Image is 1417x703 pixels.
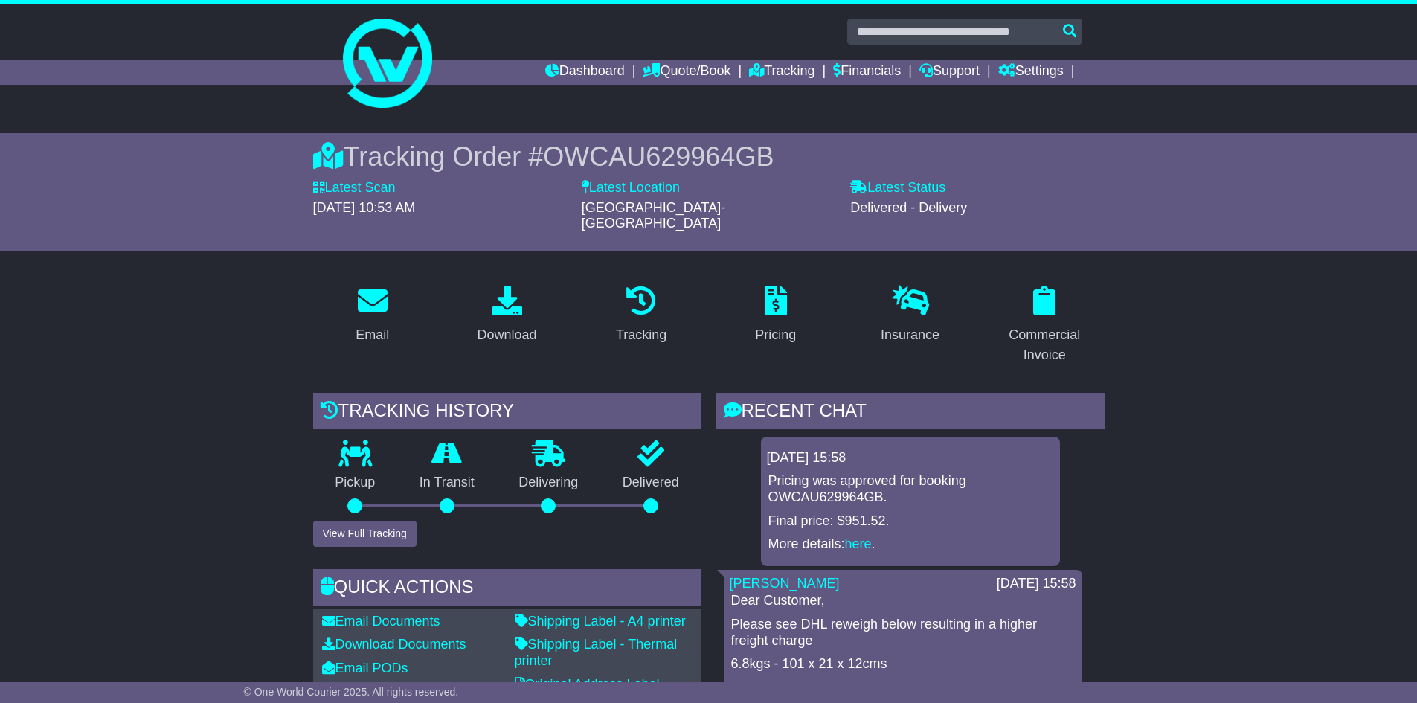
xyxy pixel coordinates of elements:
a: [PERSON_NAME] [730,576,840,591]
div: [DATE] 15:58 [767,450,1054,466]
div: Tracking [616,325,666,345]
span: [GEOGRAPHIC_DATA]-[GEOGRAPHIC_DATA] [582,200,725,231]
a: Shipping Label - A4 printer [515,614,686,629]
p: Pickup [313,475,398,491]
p: Final price: $951.52. [768,513,1053,530]
p: Delivering [497,475,601,491]
p: 6.9kgs - 100 x 22 x 11cms [731,680,1075,696]
a: Email [346,280,399,350]
p: More details: . [768,536,1053,553]
div: Insurance [881,325,939,345]
div: [DATE] 15:58 [997,576,1076,592]
a: Commercial Invoice [985,280,1105,370]
span: Delivered - Delivery [850,200,967,215]
p: Pricing was approved for booking OWCAU629964GB. [768,473,1053,505]
span: [DATE] 10:53 AM [313,200,416,215]
div: RECENT CHAT [716,393,1105,433]
a: Email PODs [322,661,408,675]
div: Tracking Order # [313,141,1105,173]
a: Email Documents [322,614,440,629]
a: Insurance [871,280,949,350]
a: Settings [998,60,1064,85]
p: Delivered [600,475,701,491]
a: Quote/Book [643,60,730,85]
div: Commercial Invoice [995,325,1095,365]
a: Dashboard [545,60,625,85]
span: OWCAU629964GB [543,141,774,172]
button: View Full Tracking [313,521,417,547]
span: © One World Courier 2025. All rights reserved. [244,686,459,698]
a: Support [919,60,980,85]
p: Dear Customer, [731,593,1075,609]
p: In Transit [397,475,497,491]
p: Please see DHL reweigh below resulting in a higher freight charge [731,617,1075,649]
a: Financials [833,60,901,85]
a: Tracking [749,60,814,85]
p: 6.8kgs - 101 x 21 x 12cms [731,656,1075,672]
div: Quick Actions [313,569,701,609]
label: Latest Scan [313,180,396,196]
a: Original Address Label [515,677,660,692]
a: Download [467,280,546,350]
label: Latest Status [850,180,945,196]
div: Email [356,325,389,345]
a: Shipping Label - Thermal printer [515,637,678,668]
a: Tracking [606,280,676,350]
div: Download [477,325,536,345]
a: Pricing [745,280,806,350]
div: Pricing [755,325,796,345]
a: Download Documents [322,637,466,652]
div: Tracking history [313,393,701,433]
a: here [845,536,872,551]
label: Latest Location [582,180,680,196]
